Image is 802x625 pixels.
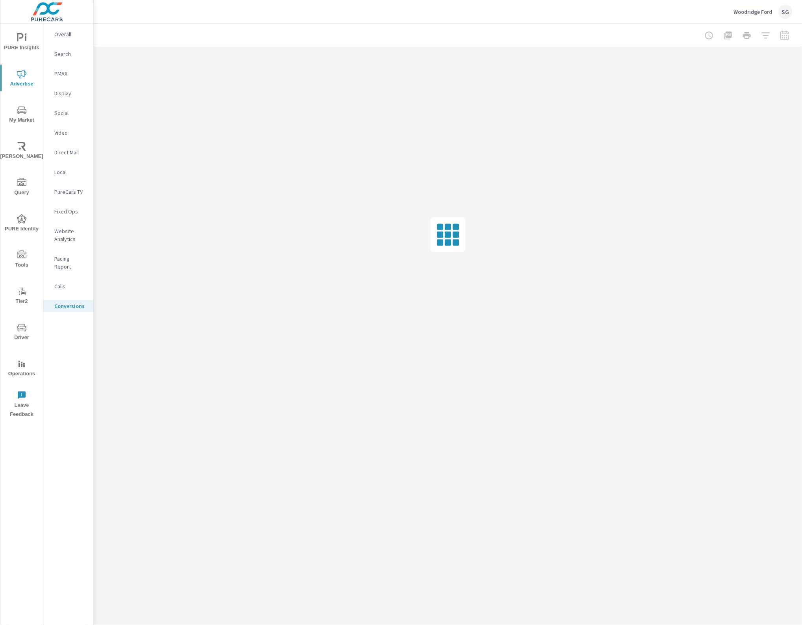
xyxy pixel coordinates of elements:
[43,300,93,312] div: Conversions
[3,106,41,125] span: My Market
[3,250,41,270] span: Tools
[54,168,87,176] p: Local
[43,166,93,178] div: Local
[54,30,87,38] p: Overall
[43,147,93,158] div: Direct Mail
[54,129,87,137] p: Video
[54,50,87,58] p: Search
[43,206,93,217] div: Fixed Ops
[43,186,93,198] div: PureCars TV
[54,227,87,243] p: Website Analytics
[43,28,93,40] div: Overall
[3,69,41,89] span: Advertise
[43,225,93,245] div: Website Analytics
[0,24,43,422] div: nav menu
[43,68,93,80] div: PMAX
[54,208,87,215] p: Fixed Ops
[43,280,93,292] div: Calls
[54,89,87,97] p: Display
[54,188,87,196] p: PureCars TV
[778,5,793,19] div: SG
[3,214,41,234] span: PURE Identity
[54,148,87,156] p: Direct Mail
[54,109,87,117] p: Social
[3,142,41,161] span: [PERSON_NAME]
[43,253,93,273] div: Pacing Report
[3,287,41,306] span: Tier2
[733,8,772,15] p: Woodridge Ford
[3,33,41,52] span: PURE Insights
[3,391,41,419] span: Leave Feedback
[54,255,87,271] p: Pacing Report
[3,359,41,378] span: Operations
[3,178,41,197] span: Query
[43,107,93,119] div: Social
[43,87,93,99] div: Display
[43,127,93,139] div: Video
[54,302,87,310] p: Conversions
[54,282,87,290] p: Calls
[43,48,93,60] div: Search
[54,70,87,78] p: PMAX
[3,323,41,342] span: Driver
